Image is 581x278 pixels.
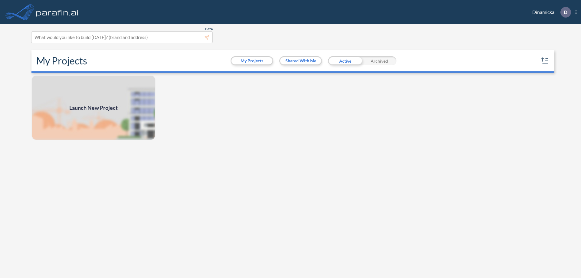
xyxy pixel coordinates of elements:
[231,57,272,64] button: My Projects
[35,6,80,18] img: logo
[328,56,362,65] div: Active
[564,9,567,15] p: D
[540,56,550,66] button: sort
[205,27,213,31] span: Beta
[31,75,156,140] a: Launch New Project
[69,104,118,112] span: Launch New Project
[280,57,321,64] button: Shared With Me
[36,55,87,67] h2: My Projects
[523,7,576,18] div: Dinamicka
[31,75,156,140] img: add
[362,56,396,65] div: Archived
